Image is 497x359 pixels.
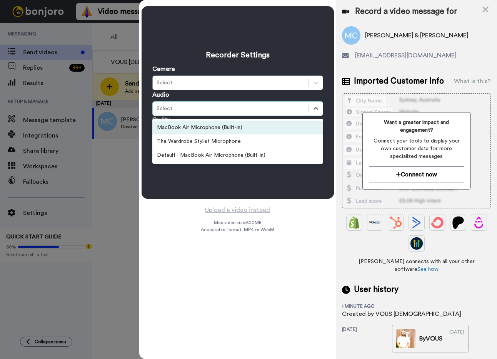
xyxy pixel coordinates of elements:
div: Created by VOUS [DEMOGRAPHIC_DATA] [342,309,461,319]
span: [EMAIL_ADDRESS][DOMAIN_NAME] [355,51,457,60]
span: Imported Customer Info [354,75,444,87]
img: Shopify [348,216,360,229]
img: Ontraport [369,216,381,229]
img: fc415651-56a0-4346-9d33-bf2802e57031-thumb.jpg [396,329,415,348]
button: Upload a video instead [203,205,272,215]
img: ActiveCampaign [410,216,423,229]
span: Max video size: 500 MB [214,220,262,226]
span: [PERSON_NAME] connects with all your other software [342,258,491,273]
span: Connect your tools to display your own customer data for more specialized messages [369,137,464,160]
img: ConvertKit [431,216,444,229]
img: Hubspot [390,216,402,229]
label: Quality [152,116,170,124]
label: Camera [152,64,175,74]
div: What is this? [454,77,491,86]
a: See how [417,267,439,272]
div: Default - MacBook Air Microphone (Built-in) [152,148,323,162]
img: GoHighLevel [410,237,423,250]
a: ByVOUS[DATE] [392,325,469,352]
img: Drip [473,216,485,229]
h3: Recorder Settings [152,50,323,60]
label: Audio [152,90,169,99]
div: Select... [157,105,305,112]
div: By VOUS [419,334,442,343]
span: Want a greater impact and engagement? [369,119,464,134]
span: User history [354,284,399,295]
span: Acceptable format: MP4 or WebM [201,226,274,233]
div: [DATE] [342,326,392,352]
div: The Wardrobe Stylist Microphone [152,134,323,148]
div: MacBook Air Microphone (Built-in) [152,121,323,134]
div: 1 minute ago [342,303,392,309]
button: Connect now [369,166,464,183]
img: Patreon [452,216,464,229]
div: [DATE] [449,329,464,348]
div: Select... [157,79,305,87]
